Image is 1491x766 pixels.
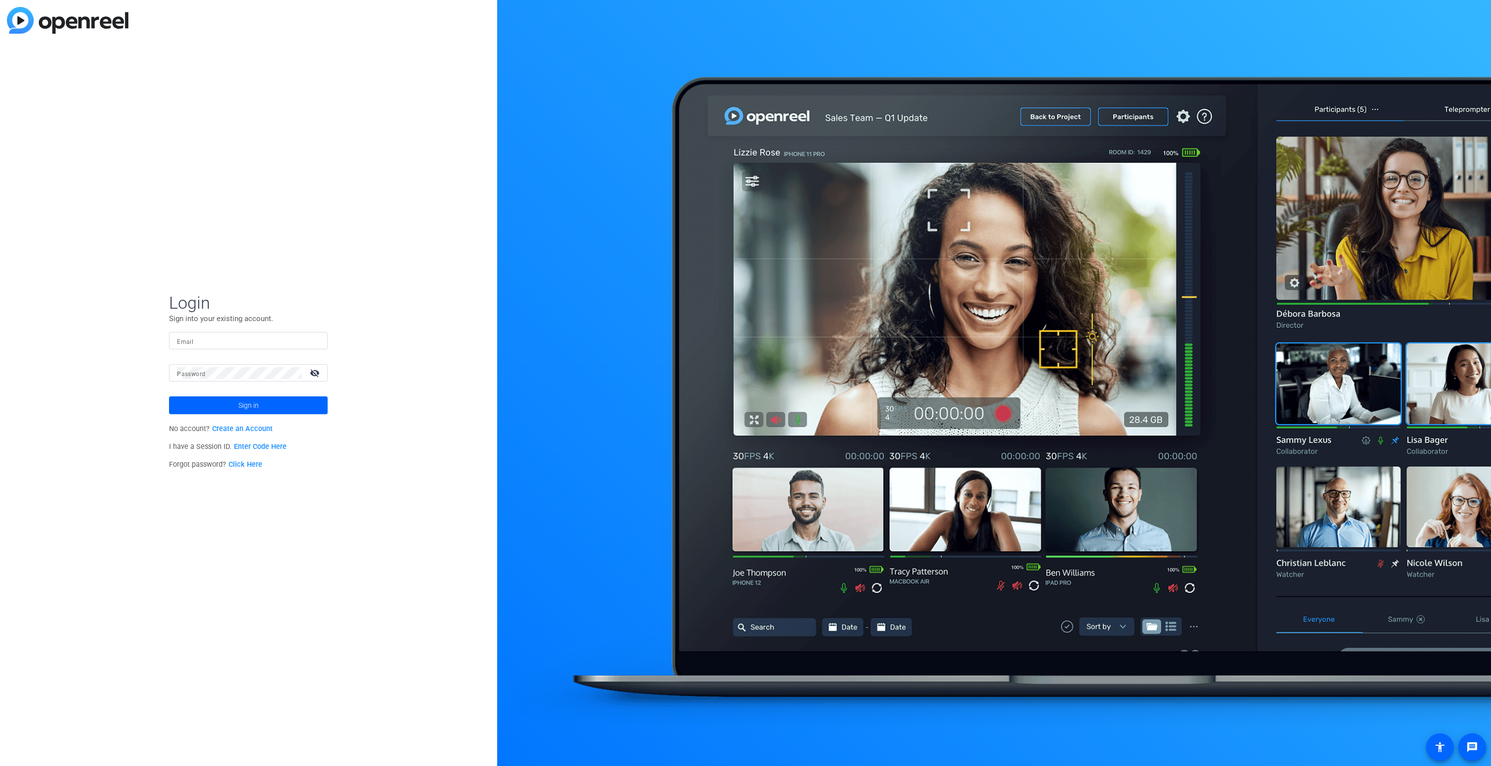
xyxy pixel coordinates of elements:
a: Enter Code Here [234,442,287,451]
a: Create an Account [212,425,273,433]
mat-label: Email [177,338,193,345]
mat-icon: visibility_off [304,366,328,380]
span: Sign in [238,393,259,418]
img: blue-gradient.svg [7,7,128,34]
span: Login [169,292,328,313]
mat-icon: accessibility [1434,741,1446,753]
a: Click Here [229,460,262,469]
span: I have a Session ID. [169,442,287,451]
p: Sign into your existing account. [169,313,328,324]
input: Enter Email Address [177,335,320,347]
mat-label: Password [177,371,205,378]
span: No account? [169,425,273,433]
span: Forgot password? [169,460,262,469]
mat-icon: message [1466,741,1478,753]
button: Sign in [169,396,328,414]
